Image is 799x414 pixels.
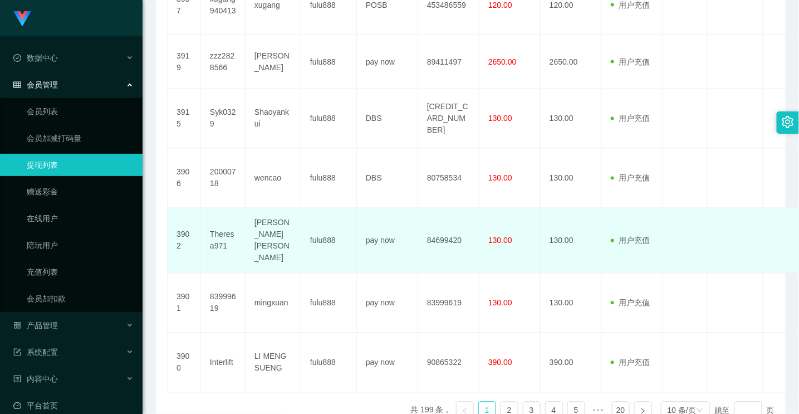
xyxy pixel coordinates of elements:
[611,236,650,245] span: 用户充值
[201,274,246,333] td: 83999619
[27,100,134,123] a: 会员列表
[13,80,58,89] span: 会员管理
[418,208,479,274] td: 84699420
[541,89,602,149] td: 130.00
[168,35,201,89] td: 3919
[13,348,58,357] span: 系统配置
[488,57,517,66] span: 2650.00
[611,1,650,9] span: 用户充值
[301,274,357,333] td: fulu888
[611,174,650,183] span: 用户充值
[13,375,21,383] i: 图标: profile
[782,116,794,128] i: 图标: setting
[246,149,301,208] td: wencao
[246,89,301,149] td: Shaoyankui
[27,154,134,176] a: 提现列表
[27,288,134,310] a: 会员加扣款
[168,208,201,274] td: 3902
[246,274,301,333] td: mingxuan
[488,114,512,123] span: 130.00
[27,181,134,203] a: 赠送彩金
[488,299,512,308] span: 130.00
[301,208,357,274] td: fulu888
[488,174,512,183] span: 130.00
[488,358,512,367] span: 390.00
[488,236,512,245] span: 130.00
[13,53,58,62] span: 数据中心
[13,348,21,356] i: 图标: form
[201,208,246,274] td: Theresa971
[201,333,246,393] td: Interlift
[301,333,357,393] td: fulu888
[13,81,21,89] i: 图标: table
[541,208,602,274] td: 130.00
[246,208,301,274] td: [PERSON_NAME] [PERSON_NAME]
[357,274,418,333] td: pay now
[168,333,201,393] td: 3900
[357,149,418,208] td: DBS
[27,207,134,230] a: 在线用户
[541,35,602,89] td: 2650.00
[246,35,301,89] td: [PERSON_NAME]
[611,57,650,66] span: 用户充值
[418,35,479,89] td: 89411497
[13,322,21,329] i: 图标: appstore-o
[301,149,357,208] td: fulu888
[611,299,650,308] span: 用户充值
[541,149,602,208] td: 130.00
[13,321,58,330] span: 产品管理
[418,333,479,393] td: 90865322
[27,261,134,283] a: 充值列表
[541,274,602,333] td: 130.00
[168,274,201,333] td: 3901
[13,374,58,383] span: 内容中心
[201,35,246,89] td: zzz2828566
[246,333,301,393] td: LI MENG SUENG
[13,54,21,62] i: 图标: check-circle-o
[418,89,479,149] td: [CREDIT_CARD_NUMBER]
[418,149,479,208] td: 80758534
[357,35,418,89] td: pay now
[301,35,357,89] td: fulu888
[357,208,418,274] td: pay now
[611,358,650,367] span: 用户充值
[301,89,357,149] td: fulu888
[357,89,418,149] td: DBS
[611,114,650,123] span: 用户充值
[168,149,201,208] td: 3906
[27,127,134,149] a: 会员加减打码量
[488,1,512,9] span: 120.00
[201,89,246,149] td: Syk0329
[168,89,201,149] td: 3915
[541,333,602,393] td: 390.00
[418,274,479,333] td: 83999619
[357,333,418,393] td: pay now
[201,149,246,208] td: 20000718
[13,11,31,27] img: logo.9652507e.png
[27,234,134,256] a: 陪玩用户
